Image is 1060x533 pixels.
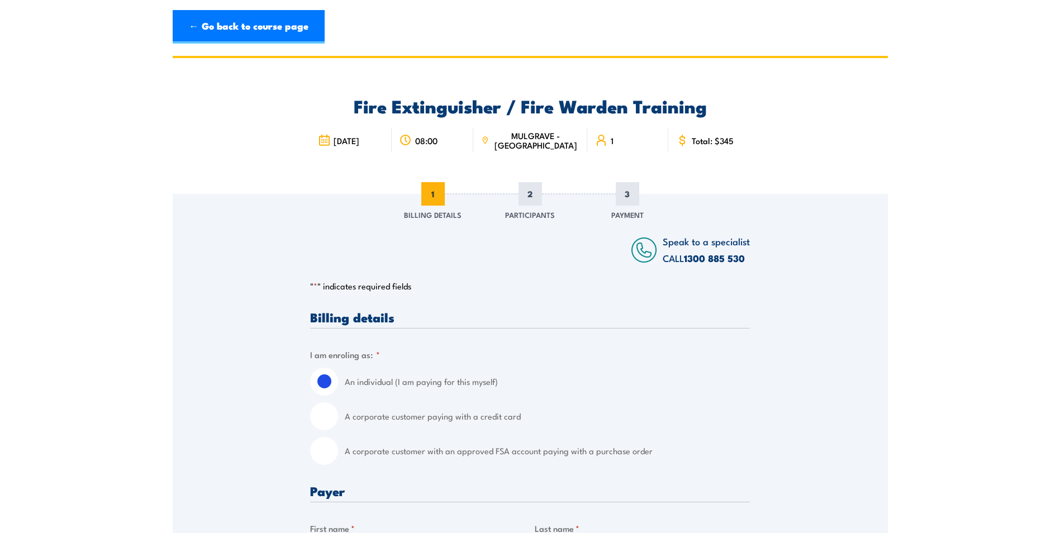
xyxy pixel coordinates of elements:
[404,209,462,220] span: Billing Details
[684,251,745,265] a: 1300 885 530
[415,136,438,145] span: 08:00
[421,182,445,206] span: 1
[310,98,750,113] h2: Fire Extinguisher / Fire Warden Training
[345,437,750,465] label: A corporate customer with an approved FSA account paying with a purchase order
[173,10,325,44] a: ← Go back to course page
[663,234,750,265] span: Speak to a specialist CALL
[519,182,542,206] span: 2
[310,348,380,361] legend: I am enroling as:
[310,484,750,497] h3: Payer
[310,280,750,292] p: " " indicates required fields
[692,136,734,145] span: Total: $345
[611,136,614,145] span: 1
[611,209,644,220] span: Payment
[492,131,579,150] span: MULGRAVE - [GEOGRAPHIC_DATA]
[505,209,555,220] span: Participants
[345,368,750,396] label: An individual (I am paying for this myself)
[334,136,359,145] span: [DATE]
[616,182,639,206] span: 3
[310,311,750,323] h3: Billing details
[345,402,750,430] label: A corporate customer paying with a credit card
